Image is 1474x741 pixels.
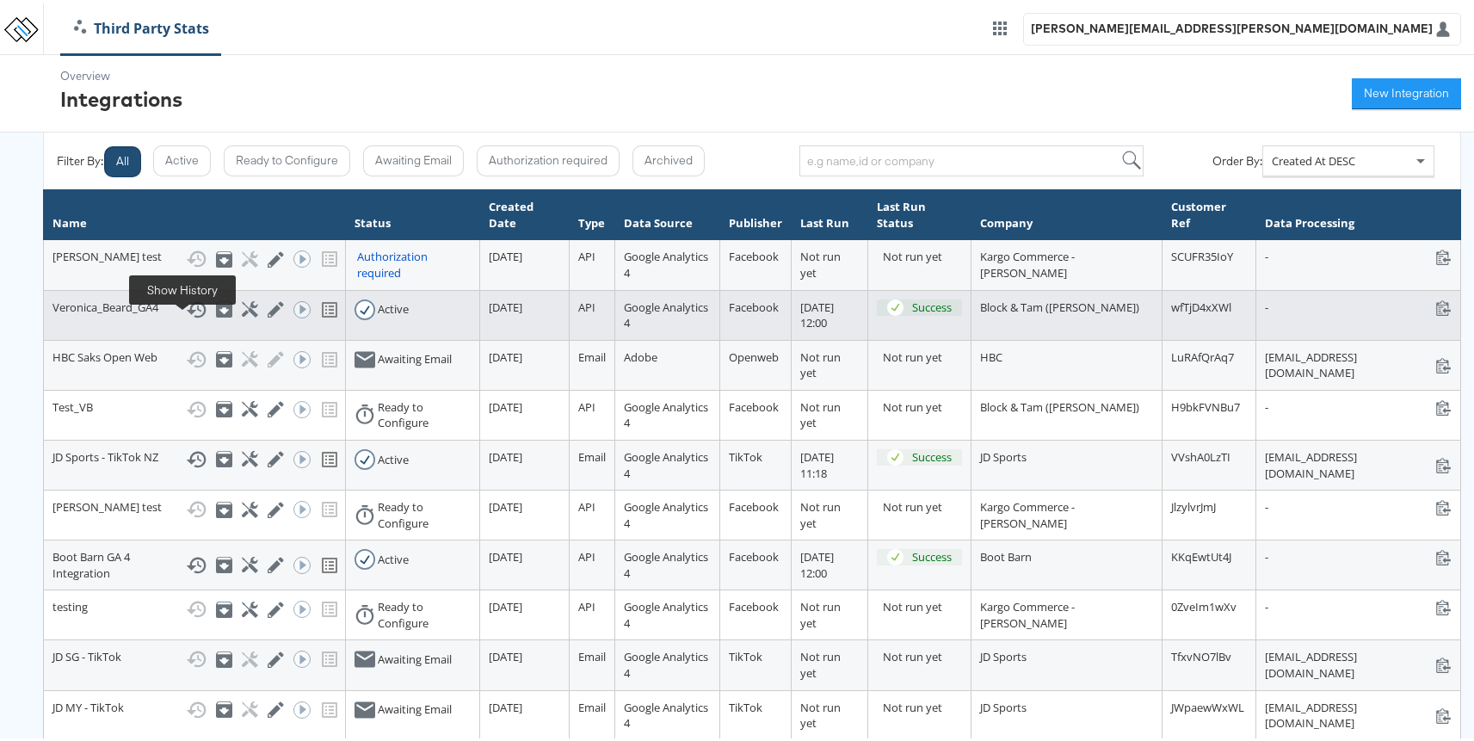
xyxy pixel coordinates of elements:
span: Not run yet [800,596,841,627]
span: Email [578,346,606,361]
div: [EMAIL_ADDRESS][DOMAIN_NAME] [1265,346,1452,378]
span: [DATE] [489,546,522,561]
div: - [1265,546,1452,562]
button: All [104,143,141,174]
span: Email [578,696,606,712]
span: [DATE] 11:18 [800,446,834,478]
th: Publisher [719,187,791,237]
div: [PERSON_NAME] test [52,496,336,516]
div: - [1265,496,1452,512]
span: Not run yet [800,346,841,378]
span: Facebook [729,496,779,511]
button: Authorization required [477,142,620,173]
th: Name [44,187,346,237]
span: Not run yet [800,396,841,428]
span: [DATE] [489,296,522,312]
span: JWpaewWxWL [1171,696,1244,712]
th: Company [971,187,1162,237]
div: - [1265,396,1452,412]
th: Status [346,187,480,237]
span: Kargo Commerce - [PERSON_NAME] [980,245,1075,277]
span: Google Analytics 4 [624,396,708,428]
div: Awaiting Email [378,698,452,714]
span: JlzylvrJmJ [1171,496,1216,511]
div: Authorization required [357,245,471,277]
div: Filter By: [57,150,103,166]
div: Ready to Configure [378,596,471,627]
span: [DATE] 12:00 [800,546,834,577]
span: [DATE] [489,696,522,712]
th: Last Run Status [868,187,971,237]
span: Created At DESC [1272,150,1355,165]
div: Integrations [60,81,182,110]
span: Boot Barn [980,546,1032,561]
span: Not run yet [800,496,841,528]
div: Test_VB [52,396,336,417]
span: KKqEwtUt4J [1171,546,1231,561]
span: Facebook [729,596,779,611]
div: Awaiting Email [378,348,452,364]
svg: View missing tracking codes [319,552,340,572]
span: TfxvNO7lBv [1171,645,1231,661]
input: e.g name,id or company [799,142,1144,173]
div: Overview [60,65,182,81]
div: [PERSON_NAME][EMAIL_ADDRESS][PERSON_NAME][DOMAIN_NAME] [1031,17,1433,34]
span: HBC [980,346,1002,361]
span: SCUFR35IoY [1171,245,1233,261]
div: Not run yet [883,596,962,612]
span: [DATE] [489,596,522,611]
span: 0ZveIm1wXv [1171,596,1237,611]
span: [DATE] [489,496,522,511]
span: JD Sports [980,645,1027,661]
span: Block & Tam ([PERSON_NAME]) [980,296,1139,312]
span: LuRAfQrAq7 [1171,346,1234,361]
div: [PERSON_NAME] test [52,245,336,266]
div: [EMAIL_ADDRESS][DOMAIN_NAME] [1265,696,1452,728]
span: API [578,396,595,411]
span: [DATE] [489,346,522,361]
div: Awaiting Email [378,648,452,664]
svg: View missing tracking codes [319,296,340,317]
th: Last Run [791,187,868,237]
span: Google Analytics 4 [624,245,708,277]
div: Active [378,448,409,465]
span: Google Analytics 4 [624,496,708,528]
span: Facebook [729,296,779,312]
span: Block & Tam ([PERSON_NAME]) [980,396,1139,411]
a: Third Party Stats [61,15,222,35]
span: Facebook [729,546,779,561]
span: Not run yet [800,645,841,677]
div: JD MY - TikTok [52,696,336,717]
div: HBC Saks Open Web [52,346,336,367]
div: [EMAIL_ADDRESS][DOMAIN_NAME] [1265,446,1452,478]
div: Not run yet [883,245,962,262]
span: Email [578,446,606,461]
div: JD Sports - TikTok NZ [52,446,336,466]
span: [DATE] 12:00 [800,296,834,328]
span: API [578,245,595,261]
span: Kargo Commerce - [PERSON_NAME] [980,496,1075,528]
span: [DATE] [489,245,522,261]
button: Ready to Configure [224,142,350,173]
div: Not run yet [883,696,962,713]
span: [DATE] [489,645,522,661]
span: JD Sports [980,696,1027,712]
span: VVshA0LzTI [1171,446,1230,461]
div: - [1265,596,1452,612]
div: testing [52,596,336,616]
button: New Integration [1352,75,1461,106]
span: Not run yet [800,696,841,728]
span: Google Analytics 4 [624,446,708,478]
div: JD SG - TikTok [52,645,336,666]
th: Customer Ref [1162,187,1255,237]
div: Not run yet [883,346,962,362]
span: Kargo Commerce - [PERSON_NAME] [980,596,1075,627]
span: TikTok [729,645,762,661]
div: Active [378,548,409,565]
span: Google Analytics 4 [624,645,708,677]
span: TikTok [729,446,762,461]
span: Openweb [729,346,779,361]
span: JD Sports [980,446,1027,461]
div: Ready to Configure [378,396,471,428]
div: Active [378,298,409,314]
